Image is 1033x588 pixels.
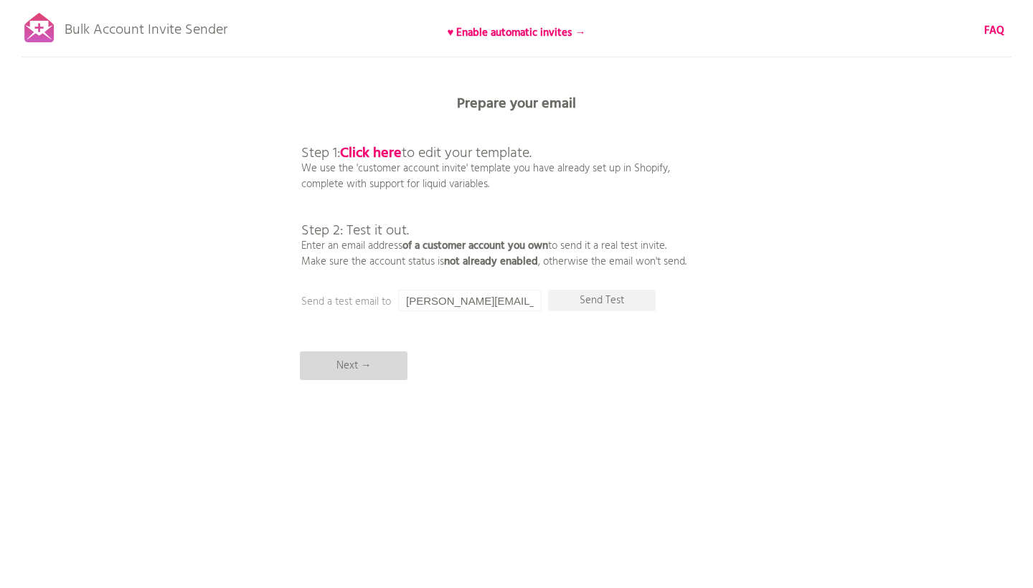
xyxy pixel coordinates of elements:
b: not already enabled [444,253,538,270]
span: Step 1: to edit your template. [301,142,532,165]
p: Next → [300,351,407,380]
a: Click here [340,142,402,165]
b: of a customer account you own [402,237,548,255]
a: FAQ [984,23,1004,39]
p: Send a test email to [301,294,588,310]
b: ♥ Enable automatic invites → [448,24,586,42]
p: Bulk Account Invite Sender [65,9,227,44]
b: Prepare your email [457,93,576,115]
p: We use the 'customer account invite' template you have already set up in Shopify, complete with s... [301,115,687,270]
b: FAQ [984,22,1004,39]
p: Send Test [548,290,656,311]
span: Step 2: Test it out. [301,219,409,242]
